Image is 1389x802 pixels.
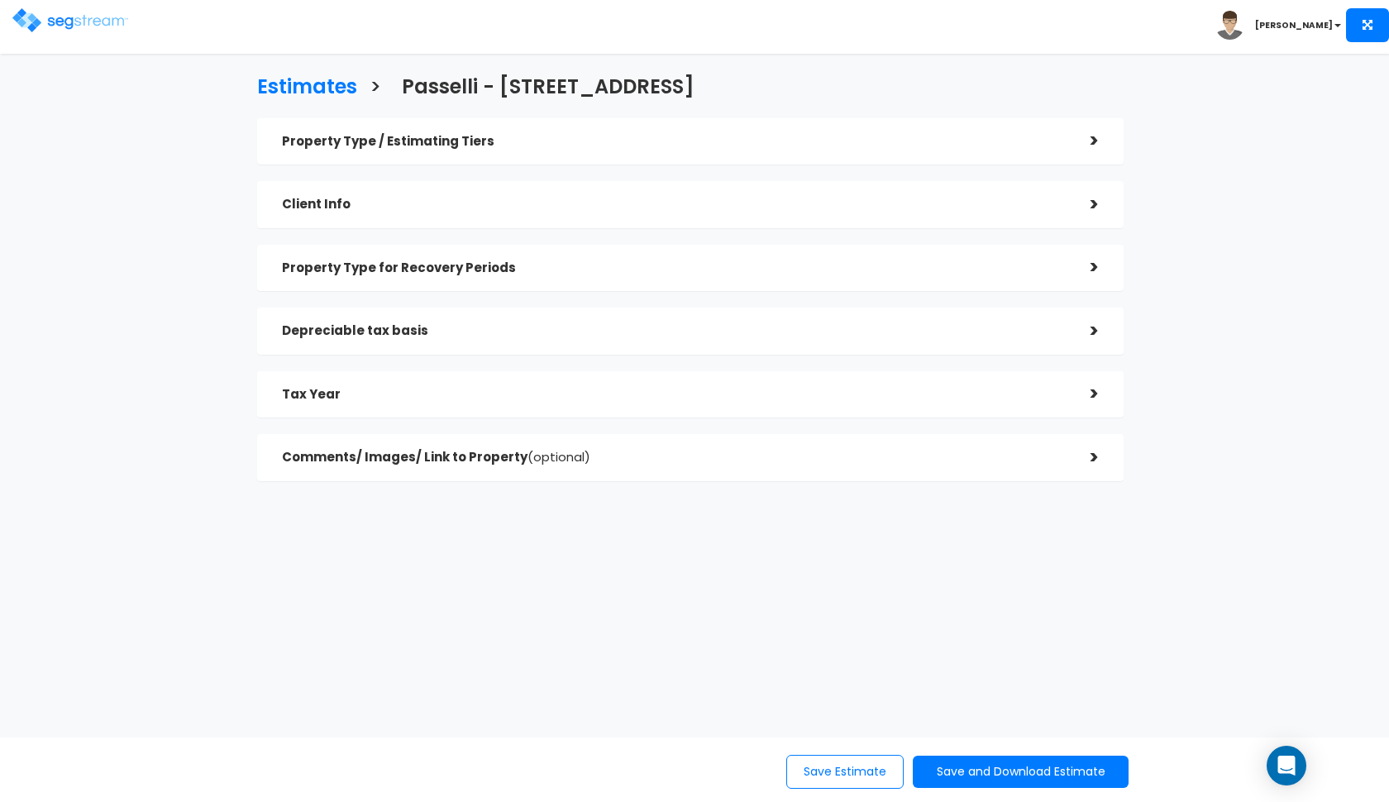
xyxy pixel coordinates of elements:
a: Estimates [245,60,357,110]
img: logo.png [12,8,128,32]
div: Open Intercom Messenger [1267,746,1306,785]
h3: Passelli - [STREET_ADDRESS] [402,76,694,102]
button: Save Estimate [786,755,904,789]
a: Passelli - [STREET_ADDRESS] [389,60,694,110]
div: > [1066,128,1099,154]
h5: Property Type for Recovery Periods [282,261,1066,275]
span: (optional) [527,448,590,465]
h3: Estimates [257,76,357,102]
h5: Client Info [282,198,1066,212]
div: > [1066,318,1099,344]
h5: Tax Year [282,388,1066,402]
h5: Depreciable tax basis [282,324,1066,338]
b: [PERSON_NAME] [1255,19,1333,31]
h5: Comments/ Images/ Link to Property [282,451,1066,465]
img: avatar.png [1215,11,1244,40]
div: > [1066,255,1099,280]
div: > [1066,445,1099,470]
div: > [1066,192,1099,217]
div: > [1066,381,1099,407]
h5: Property Type / Estimating Tiers [282,135,1066,149]
button: Save and Download Estimate [913,756,1129,788]
h3: > [370,76,381,102]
